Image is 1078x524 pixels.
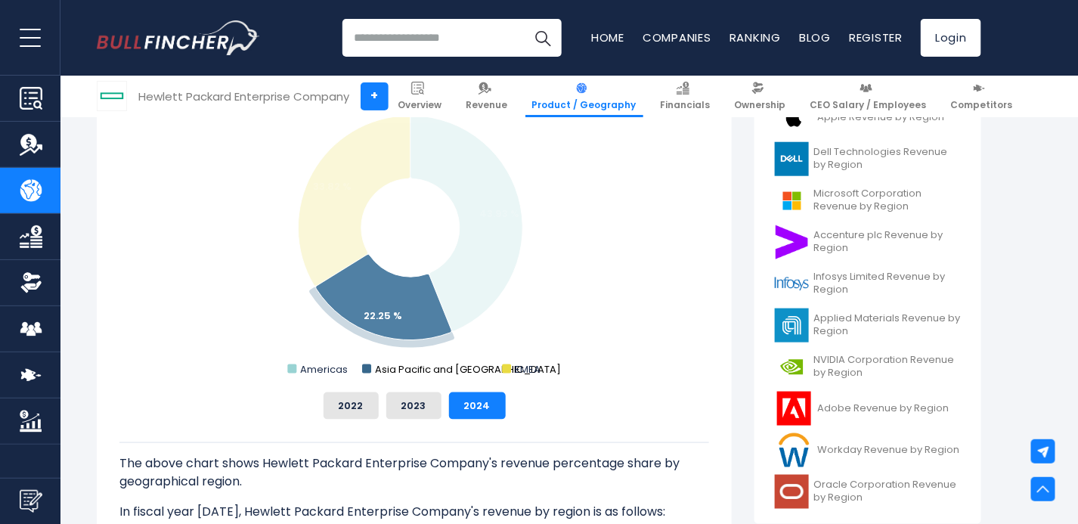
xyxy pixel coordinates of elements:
[775,350,809,384] img: NVDA logo
[119,503,709,521] p: In fiscal year [DATE], Hewlett Packard Enterprise Company's revenue by region is as follows:
[817,444,959,457] span: Workday Revenue by Region
[766,97,970,138] a: Apple Revenue by Region
[951,99,1013,111] span: Competitors
[119,454,709,491] p: The above chart shows Hewlett Packard Enterprise Company's revenue percentage share by geographic...
[97,20,259,55] a: Go to homepage
[766,263,970,305] a: Infosys Limited Revenue by Region
[386,392,441,420] button: 2023
[813,229,961,255] span: Accenture plc Revenue by Region
[138,88,349,105] div: Hewlett Packard Enterprise Company
[98,82,126,110] img: HPE logo
[921,19,981,57] a: Login
[817,402,949,415] span: Adobe Revenue by Region
[775,433,813,467] img: WDAY logo
[466,99,508,111] span: Revenue
[766,305,970,346] a: Applied Materials Revenue by Region
[813,354,961,380] span: NVIDIA Corporation Revenue by Region
[813,312,961,338] span: Applied Materials Revenue by Region
[97,20,260,55] img: Bullfincher logo
[804,76,934,117] a: CEO Salary / Employees
[20,271,42,294] img: Ownership
[775,267,809,301] img: INFY logo
[775,184,809,218] img: MSFT logo
[392,76,449,117] a: Overview
[944,76,1020,117] a: Competitors
[643,29,711,45] a: Companies
[449,392,506,420] button: 2024
[735,99,786,111] span: Ownership
[766,388,970,429] a: Adobe Revenue by Region
[813,479,961,504] span: Oracle Corporation Revenue by Region
[766,429,970,471] a: Workday Revenue by Region
[375,362,561,377] text: Asia Pacific and [GEOGRAPHIC_DATA]
[766,138,970,180] a: Dell Technologies Revenue by Region
[730,29,781,45] a: Ranking
[364,309,403,323] text: 22.25 %
[775,225,809,259] img: ACN logo
[775,101,813,135] img: AAPL logo
[532,99,637,111] span: Product / Geography
[591,29,624,45] a: Home
[460,76,515,117] a: Revenue
[654,76,717,117] a: Financials
[766,180,970,222] a: Microsoft Corporation Revenue by Region
[301,362,348,377] text: Americas
[775,475,809,509] img: ORCL logo
[810,99,927,111] span: CEO Salary / Employees
[524,19,562,57] button: Search
[515,362,541,377] text: EMEA
[813,188,961,213] span: Microsoft Corporation Revenue by Region
[799,29,831,45] a: Blog
[775,142,809,176] img: DELL logo
[314,179,352,194] text: 33.82 %
[661,99,711,111] span: Financials
[119,78,709,380] svg: Hewlett Packard Enterprise Company's Revenue Share by Region
[813,146,961,172] span: Dell Technologies Revenue by Region
[480,206,520,221] text: 43.93 %
[728,76,793,117] a: Ownership
[817,111,944,124] span: Apple Revenue by Region
[361,82,389,110] a: +
[775,309,809,343] img: AMAT logo
[775,392,813,426] img: ADBE logo
[766,222,970,263] a: Accenture plc Revenue by Region
[813,271,961,296] span: Infosys Limited Revenue by Region
[525,76,643,117] a: Product / Geography
[398,99,442,111] span: Overview
[766,346,970,388] a: NVIDIA Corporation Revenue by Region
[766,471,970,513] a: Oracle Corporation Revenue by Region
[324,392,379,420] button: 2022
[849,29,903,45] a: Register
